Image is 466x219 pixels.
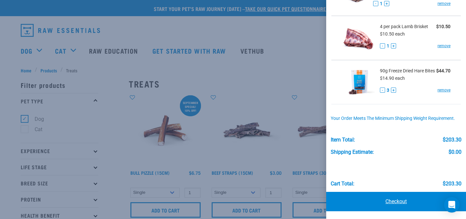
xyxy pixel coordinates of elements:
[380,31,405,36] span: $10.50 each
[331,137,355,143] div: Item Total:
[436,24,450,29] strong: $10.50
[449,149,461,155] div: $0.00
[443,181,461,187] div: $203.30
[438,1,450,6] a: remove
[380,0,383,7] span: 1
[331,149,374,155] div: Shipping Estimate:
[444,197,460,213] div: Open Intercom Messenger
[391,88,396,93] button: +
[342,66,375,99] img: Freeze Dried Hare Bites
[438,87,450,93] a: remove
[326,192,466,211] a: Checkout
[443,137,461,143] div: $203.30
[391,43,396,48] button: +
[331,181,354,187] div: Cart total:
[380,23,428,30] span: 4 per pack Lamb Brisket
[380,43,385,48] button: -
[373,1,378,6] button: -
[380,88,385,93] button: -
[342,21,375,55] img: Lamb Brisket
[331,116,462,121] div: Your order meets the minimum shipping weight requirement.
[436,68,450,73] strong: $44.70
[387,43,389,49] span: 1
[380,76,405,81] span: $14.90 each
[380,68,435,74] span: 90g Freeze Dried Hare Bites
[387,87,389,94] span: 3
[438,43,450,49] a: remove
[384,1,389,6] button: +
